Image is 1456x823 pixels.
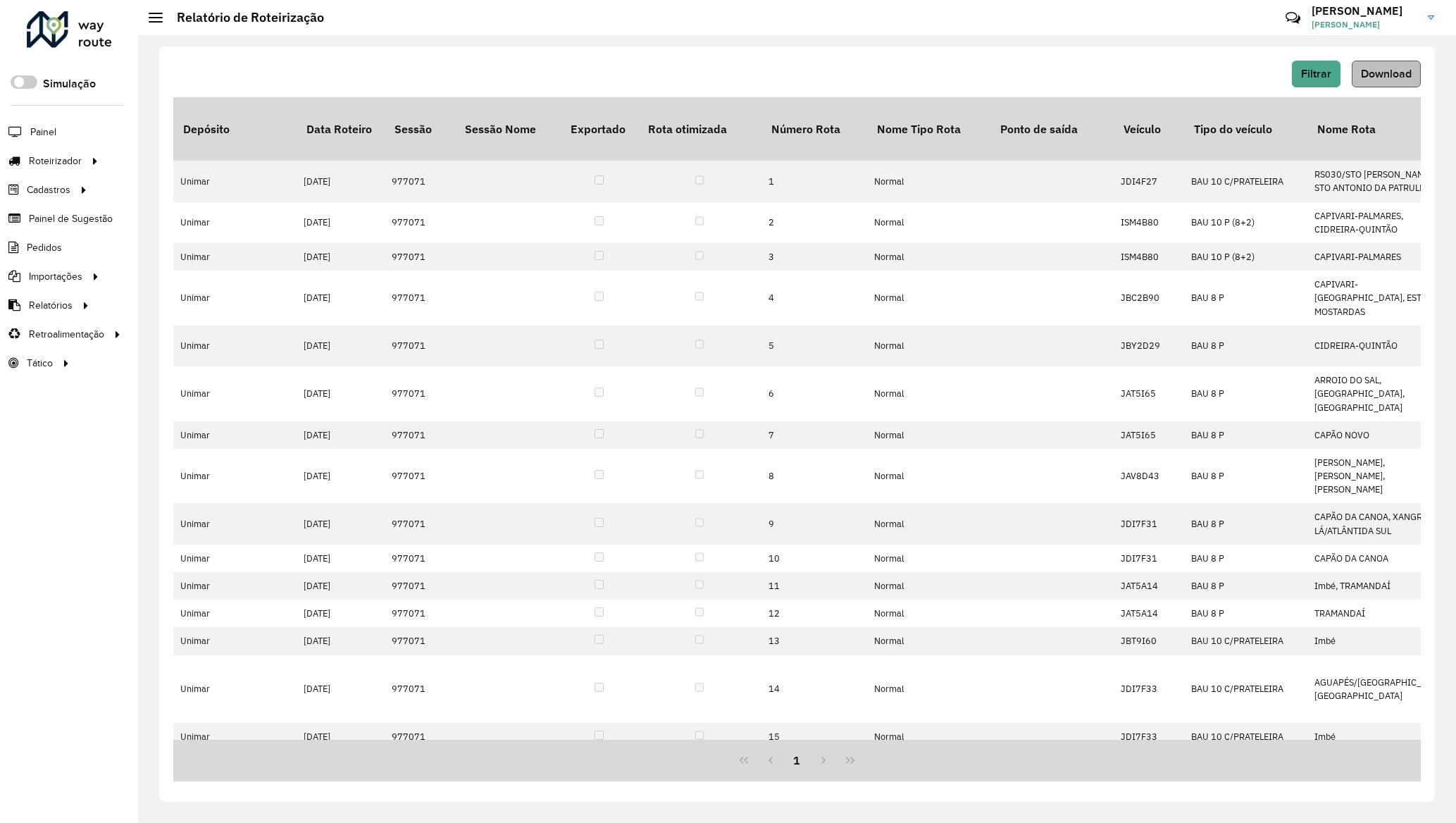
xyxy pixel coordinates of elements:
[761,326,867,366] td: 5
[173,449,297,504] td: Unimar
[297,202,385,243] td: [DATE]
[29,211,113,226] span: Painel de Sugestão
[1184,545,1307,572] td: BAU 8 P
[1114,503,1184,544] td: JDI7F31
[1114,326,1184,366] td: JBY2D29
[867,627,990,655] td: Normal
[761,655,867,724] td: 14
[1184,503,1307,544] td: BAU 8 P
[1307,545,1455,572] td: CAPÃO DA CANOA
[1307,271,1455,326] td: CAPIVARI-[GEOGRAPHIC_DATA], ESTRADA MOSTARDAS
[1307,421,1455,449] td: CAPÃO NOVO
[1184,600,1307,627] td: BAU 8 P
[1114,723,1184,750] td: JDI7F33
[1114,243,1184,271] td: ISM4B80
[385,600,455,627] td: 977071
[1184,449,1307,504] td: BAU 8 P
[761,545,867,572] td: 10
[867,572,990,600] td: Normal
[1114,572,1184,600] td: JAT5A14
[761,366,867,421] td: 6
[297,572,385,600] td: [DATE]
[1117,4,1264,42] div: Críticas? Dúvidas? Elogios? Sugestões? Entre em contato conosco!
[385,161,455,202] td: 977071
[1307,326,1455,366] td: CIDREIRA-QUINTÃO
[173,271,297,326] td: Unimar
[867,97,990,161] th: Nome Tipo Rota
[173,366,297,421] td: Unimar
[1307,449,1455,504] td: [PERSON_NAME], [PERSON_NAME], [PERSON_NAME]
[1114,600,1184,627] td: JAT5A14
[385,421,455,449] td: 977071
[1184,202,1307,243] td: BAU 10 P (8+2)
[761,503,867,544] td: 9
[27,182,70,197] span: Cadastros
[173,202,297,243] td: Unimar
[29,269,82,284] span: Importações
[1184,627,1307,655] td: BAU 10 C/PRATELEIRA
[761,421,867,449] td: 7
[1352,61,1421,87] button: Download
[297,723,385,750] td: [DATE]
[867,600,990,627] td: Normal
[1361,68,1412,80] span: Download
[1307,655,1455,724] td: AGUAPÉS/[GEOGRAPHIC_DATA], [GEOGRAPHIC_DATA]
[297,627,385,655] td: [DATE]
[1114,161,1184,202] td: JDI4F27
[385,243,455,271] td: 977071
[173,326,297,366] td: Unimar
[385,572,455,600] td: 977071
[1184,243,1307,271] td: BAU 10 P (8+2)
[761,449,867,504] td: 8
[1292,61,1340,87] button: Filtrar
[1184,723,1307,750] td: BAU 10 C/PRATELEIRA
[1307,572,1455,600] td: Imbé, TRAMANDAÍ
[867,503,990,544] td: Normal
[27,356,53,371] span: Tático
[1184,366,1307,421] td: BAU 8 P
[297,655,385,724] td: [DATE]
[297,243,385,271] td: [DATE]
[990,97,1114,161] th: Ponto de saída
[1114,202,1184,243] td: ISM4B80
[867,449,990,504] td: Normal
[173,600,297,627] td: Unimar
[867,202,990,243] td: Normal
[761,202,867,243] td: 2
[173,421,297,449] td: Unimar
[297,421,385,449] td: [DATE]
[1307,366,1455,421] td: ARROIO DO SAL, [GEOGRAPHIC_DATA], [GEOGRAPHIC_DATA]
[173,161,297,202] td: Unimar
[761,97,867,161] th: Número Rota
[385,97,455,161] th: Sessão
[1301,68,1331,80] span: Filtrar
[867,655,990,724] td: Normal
[1114,366,1184,421] td: JAT5I65
[1307,97,1455,161] th: Nome Rota
[297,545,385,572] td: [DATE]
[43,75,96,92] label: Simulação
[297,600,385,627] td: [DATE]
[1184,572,1307,600] td: BAU 8 P
[867,161,990,202] td: Normal
[761,161,867,202] td: 1
[1278,3,1308,33] a: Contato Rápido
[1114,627,1184,655] td: JBT9I60
[173,545,297,572] td: Unimar
[385,326,455,366] td: 977071
[385,503,455,544] td: 977071
[761,723,867,750] td: 15
[867,366,990,421] td: Normal
[1114,421,1184,449] td: JAT5I65
[173,243,297,271] td: Unimar
[867,723,990,750] td: Normal
[29,298,73,313] span: Relatórios
[761,600,867,627] td: 12
[1307,503,1455,544] td: CAPÃO DA CANOA, XANGRI-LÁ/ATLÂNTIDA SUL
[867,271,990,326] td: Normal
[1184,97,1307,161] th: Tipo do veículo
[29,154,82,168] span: Roteirizador
[867,421,990,449] td: Normal
[561,97,638,161] th: Exportado
[297,326,385,366] td: [DATE]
